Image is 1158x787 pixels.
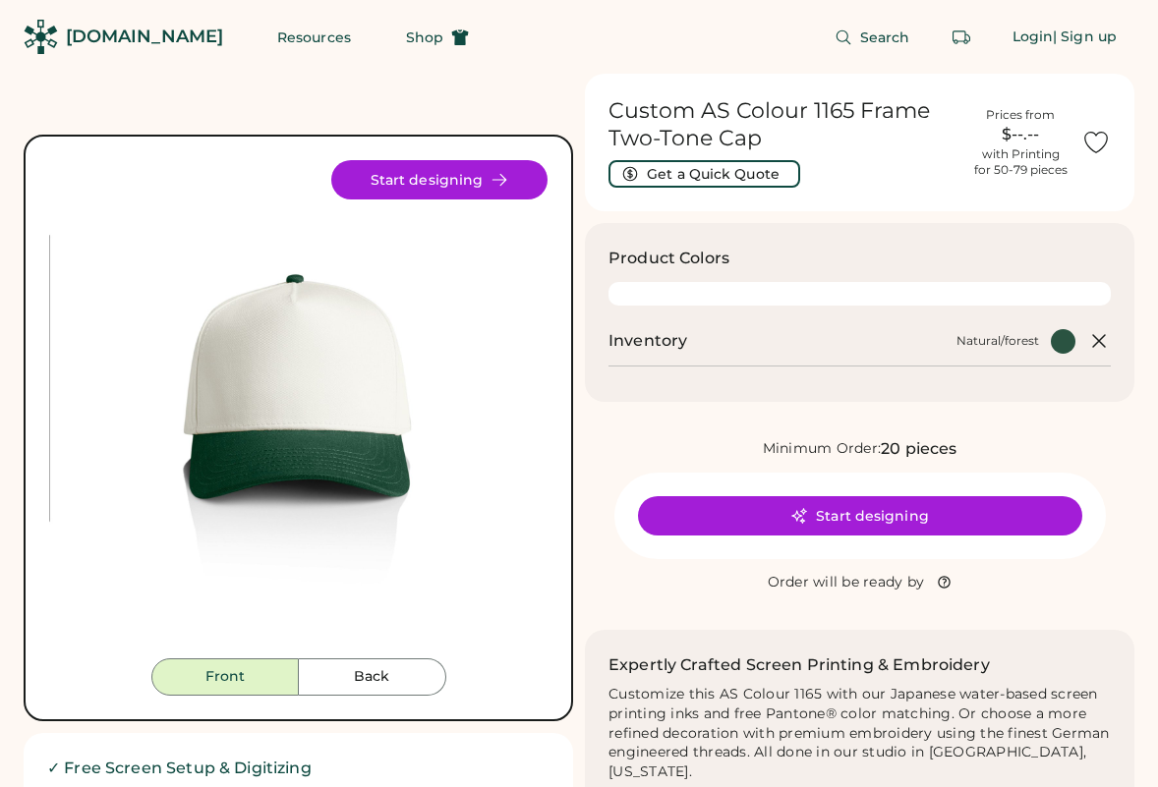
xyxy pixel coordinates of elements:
img: 1165 - Natural/forest Front Image [49,160,548,658]
span: Search [860,30,910,44]
div: Prices from [986,107,1055,123]
button: Get a Quick Quote [608,160,800,188]
h2: Inventory [608,329,687,353]
button: Retrieve an order [942,18,981,57]
div: 1165 Style Image [49,160,548,658]
img: Rendered Logo - Screens [24,20,58,54]
div: $--.-- [971,123,1070,146]
div: | Sign up [1053,28,1117,47]
div: Customize this AS Colour 1165 with our Japanese water-based screen printing inks and free Pantone... [608,685,1111,782]
button: Back [299,658,446,696]
button: Start designing [331,160,548,199]
div: Login [1013,28,1054,47]
h3: Product Colors [608,247,729,270]
button: Shop [382,18,492,57]
div: with Printing for 50-79 pieces [974,146,1068,178]
div: Minimum Order: [763,439,882,459]
button: Front [151,658,299,696]
button: Resources [254,18,375,57]
span: Shop [406,30,443,44]
div: [DOMAIN_NAME] [66,25,223,49]
div: Natural/forest [956,333,1039,349]
h1: Custom AS Colour 1165 Frame Two-Tone Cap [608,97,959,152]
button: Search [811,18,934,57]
div: Order will be ready by [768,573,925,592]
h2: Expertly Crafted Screen Printing & Embroidery [608,653,990,677]
button: Start designing [638,496,1082,535]
h2: ✓ Free Screen Setup & Digitizing [47,757,550,780]
div: 20 pieces [881,437,956,461]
